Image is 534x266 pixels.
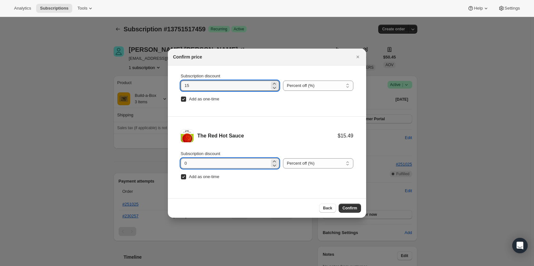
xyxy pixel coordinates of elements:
[323,206,332,211] span: Back
[338,133,353,139] div: $15.49
[342,206,357,211] span: Confirm
[319,204,336,213] button: Back
[10,4,35,13] button: Analytics
[173,54,202,60] h2: Confirm price
[74,4,98,13] button: Tools
[181,74,220,78] span: Subscription discount
[505,6,520,11] span: Settings
[197,133,338,139] div: The Red Hot Sauce
[189,97,219,101] span: Add as one-time
[474,6,483,11] span: Help
[512,238,528,253] div: Open Intercom Messenger
[353,52,362,61] button: Close
[339,204,361,213] button: Confirm
[464,4,493,13] button: Help
[181,129,193,142] img: The Red Hot Sauce
[189,174,219,179] span: Add as one-time
[14,6,31,11] span: Analytics
[40,6,68,11] span: Subscriptions
[181,151,220,156] span: Subscription discount
[77,6,87,11] span: Tools
[36,4,72,13] button: Subscriptions
[494,4,524,13] button: Settings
